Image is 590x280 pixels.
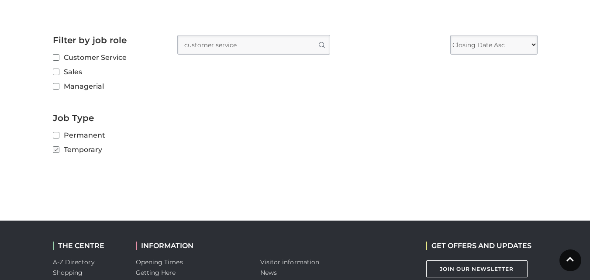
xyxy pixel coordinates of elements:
[53,52,164,63] label: Customer Service
[260,258,320,266] a: Visitor information
[136,242,247,250] h2: INFORMATION
[53,113,164,123] h2: Job Type
[426,260,528,277] a: Join Our Newsletter
[53,66,164,77] label: Sales
[53,242,123,250] h2: THE CENTRE
[53,258,94,266] a: A-Z Directory
[53,269,83,277] a: Shopping
[53,81,164,92] label: Managerial
[426,242,531,250] h2: GET OFFERS AND UPDATES
[260,269,277,277] a: News
[53,35,164,45] h2: Filter by job role
[53,144,164,155] label: Temporary
[53,130,164,141] label: Permanent
[136,269,176,277] a: Getting Here
[136,258,183,266] a: Opening Times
